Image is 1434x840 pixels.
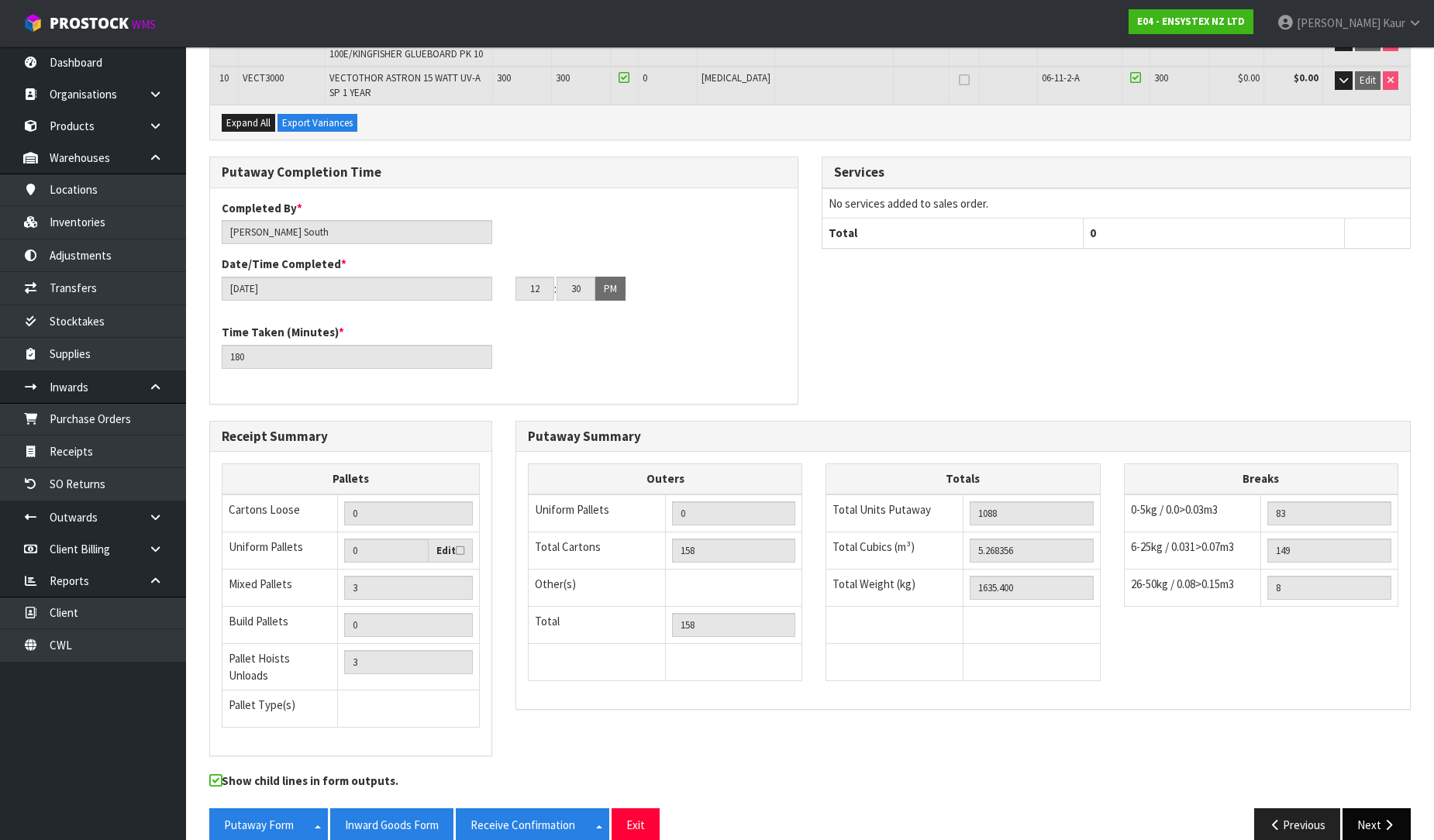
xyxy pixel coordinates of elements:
button: Edit [1355,71,1381,90]
h3: Receipt Summary [222,429,480,444]
span: 0 [1090,225,1096,240]
input: Date/Time completed [222,277,492,301]
td: Build Pallets [222,607,338,644]
th: Pallets [222,464,480,494]
td: Other(s) [529,569,666,606]
label: Show child lines in form outputs. [209,773,398,793]
input: TOTAL PACKS [672,613,796,637]
span: 0 [643,71,647,84]
button: Expand All [222,114,275,133]
label: Time Taken (Minutes) [222,324,344,340]
td: Total Cubics (m³) [826,532,963,569]
input: OUTERS TOTAL = CTN [672,539,796,563]
span: 300 [1154,71,1168,84]
span: VECTOTHOR ASTRON 15 WATT UV-A SP 1 YEAR [329,71,481,98]
th: Totals [826,464,1100,494]
label: Date/Time Completed [222,256,346,272]
td: Total Units Putaway [826,494,963,532]
input: HH [515,277,554,301]
span: Kaur [1383,15,1405,30]
input: Time Taken [222,345,492,369]
td: Cartons Loose [222,494,338,532]
th: Total [822,219,1084,248]
label: Completed By [222,200,302,216]
span: 10 [219,71,229,84]
label: Edit [436,543,464,559]
td: Pallet Hoists Unloads [222,644,338,690]
input: Uniform Pallets [344,539,429,563]
h3: Putaway Summary [528,429,1398,444]
th: Outers [529,464,802,494]
input: UNIFORM P + MIXED P + BUILD P [344,650,473,674]
span: 300 [556,71,570,84]
strong: E04 - ENSYSTEX NZ LTD [1137,15,1245,28]
span: $0.00 [1238,71,1260,84]
span: (AL-053S) VECTOTHOR MERLIN 100E/KINGFISHER GLUEBOARD PK 10 [329,33,483,60]
span: 26-50kg / 0.08>0.15m3 [1131,577,1234,591]
td: Uniform Pallets [222,532,338,570]
td: Total Weight (kg) [826,569,963,606]
input: Manual [344,576,473,600]
span: 06-11-2-A [1042,71,1080,84]
input: Manual [344,613,473,637]
button: Export Variances [277,114,357,133]
td: Pallet Type(s) [222,690,338,728]
span: [PERSON_NAME] [1297,15,1381,30]
td: Uniform Pallets [529,494,666,532]
h3: Putaway Completion Time [222,165,786,180]
th: Breaks [1124,464,1398,494]
button: PM [595,277,626,301]
span: 300 [497,71,511,84]
span: 0-5kg / 0.0>0.03m3 [1131,502,1218,517]
span: VECT3000 [243,71,284,84]
a: E04 - ENSYSTEX NZ LTD [1129,9,1253,34]
img: cube-alt.png [23,13,43,33]
span: Expand All [226,116,271,129]
td: : [554,277,557,301]
span: [MEDICAL_DATA] [701,71,770,84]
strong: $0.00 [1294,71,1319,84]
span: 6-25kg / 0.031>0.07m3 [1131,539,1234,554]
h3: Services [834,165,1398,180]
td: Total [529,606,666,643]
input: UNIFORM P LINES [672,501,796,525]
td: Total Cartons [529,532,666,569]
input: MM [557,277,595,301]
td: Mixed Pallets [222,570,338,607]
input: Manual [344,501,473,525]
span: Edit [1360,74,1376,87]
td: No services added to sales order. [822,188,1410,218]
span: ProStock [50,13,129,33]
small: WMS [132,17,156,32]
